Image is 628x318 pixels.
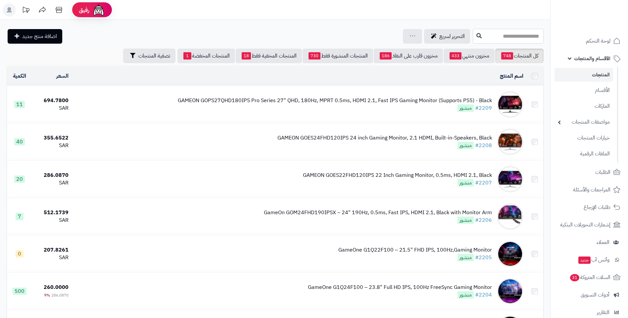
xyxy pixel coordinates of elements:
[595,168,610,177] span: الطلبات
[236,49,302,63] a: المنتجات المخفية فقط18
[555,217,624,233] a: إشعارات التحويلات البنكية
[44,292,50,298] span: 9%
[497,278,523,304] img: GameOne G1Q24F100 – 23.8" Full HD IPS, 100Hz FreeSync Gaming Monitor
[79,6,89,14] span: رفيق
[555,131,613,145] a: خيارات المنتجات
[51,292,69,298] span: 286.0870
[458,179,474,186] span: منشور
[555,83,613,98] a: الأقسام
[497,129,523,155] img: GAMEON GOES24FHD120IPS 24 inch Gaming Monitor, 2.1 HDMI, Built-in-Speakers, Black
[555,234,624,250] a: العملاء
[570,274,579,281] span: 31
[35,209,69,217] div: 512.1739
[44,283,69,291] span: 260.0000
[597,308,609,317] span: التقارير
[242,52,251,60] span: 18
[458,142,474,149] span: منشور
[555,199,624,215] a: طلبات الإرجاع
[458,217,474,224] span: منشور
[35,134,69,142] div: 355.6522
[500,72,523,80] a: اسم المنتج
[475,104,492,112] a: #2209
[581,290,609,299] span: أدوات التسويق
[303,172,492,179] div: GAMEON GOES22FHD120IPS 22 Inch Gaming Monitor, 0.5ms, HDMI 2.1, Black
[475,216,492,224] a: #2206
[308,284,492,291] div: GameOne G1Q24F100 – 23.8" Full HD IPS, 100Hz FreeSync Gaming Monitor
[35,142,69,149] div: SAR
[586,36,610,46] span: لوحة التحكم
[495,49,544,63] a: كل المنتجات748
[92,3,105,17] img: ai-face.png
[578,257,591,264] span: جديد
[578,255,609,264] span: وآتس آب
[555,115,613,129] a: مواصفات المنتجات
[555,99,613,113] a: الماركات
[501,52,513,60] span: 748
[458,104,474,112] span: منشور
[555,68,613,82] a: المنتجات
[380,52,392,60] span: 186
[35,217,69,224] div: SAR
[573,185,610,194] span: المراجعات والأسئلة
[35,246,69,254] div: 207.8261
[475,141,492,149] a: #2208
[13,288,26,295] span: 500
[138,52,170,60] span: تصفية المنتجات
[497,241,523,267] img: GameOne G1Q22F100 – 21.5" FHD IPS, 100Hz,Gaming Monitor
[574,54,610,63] span: الأقسام والمنتجات
[35,172,69,179] div: 286.0870
[338,246,492,254] div: GameOne G1Q22F100 – 21.5" FHD IPS, 100Hz,Gaming Monitor
[475,254,492,261] a: #2205
[424,29,470,44] a: التحرير لسريع
[597,238,609,247] span: العملاء
[13,72,26,80] a: الكمية
[560,220,610,229] span: إشعارات التحويلات البنكية
[374,49,443,63] a: مخزون قارب على النفاذ186
[439,32,465,40] span: التحرير لسريع
[183,52,191,60] span: 1
[450,52,461,60] span: 433
[123,49,175,63] button: تصفية المنتجات
[584,203,610,212] span: طلبات الإرجاع
[475,291,492,299] a: #2204
[497,203,523,230] img: GameOn GOM24FHD190IPSX – 24" 190Hz, 0.5ms, Fast IPS, HDMI 2.1, Black with Monitor Arm
[444,49,495,63] a: مخزون منتهي433
[14,101,25,108] span: 11
[497,91,523,118] img: GAMEON GOPS27QHD180IPS Pro Series 27" QHD, 180Hz, MPRT 0.5ms, HDMI 2.1, Fast IPS Gaming Monitor (...
[35,104,69,112] div: SAR
[458,291,474,298] span: منشور
[264,209,492,217] div: GameOn GOM24FHD190IPSX – 24" 190Hz, 0.5ms, Fast IPS, HDMI 2.1, Black with Monitor Arm
[555,147,613,161] a: الملفات الرقمية
[22,32,57,40] span: اضافة منتج جديد
[555,33,624,49] a: لوحة التحكم
[16,250,24,258] span: 0
[475,179,492,187] a: #2207
[458,254,474,261] span: منشور
[56,72,69,80] a: السعر
[18,3,34,18] a: تحديثات المنصة
[555,287,624,303] a: أدوات التسويق
[555,182,624,198] a: المراجعات والأسئلة
[555,164,624,180] a: الطلبات
[277,134,492,142] div: GAMEON GOES24FHD120IPS 24 inch Gaming Monitor, 2.1 HDMI, Built-in-Speakers, Black
[35,97,69,104] div: 694.7800
[497,166,523,192] img: GAMEON GOES22FHD120IPS 22 Inch Gaming Monitor, 0.5ms, HDMI 2.1, Black
[35,179,69,187] div: SAR
[555,252,624,268] a: وآتس آبجديد
[178,97,492,104] div: GAMEON GOPS27QHD180IPS Pro Series 27" QHD, 180Hz, MPRT 0.5ms, HDMI 2.1, Fast IPS Gaming Monitor (...
[16,213,24,220] span: 7
[14,176,25,183] span: 20
[14,138,25,145] span: 40
[35,254,69,261] div: SAR
[303,49,373,63] a: المنتجات المنشورة فقط730
[309,52,320,60] span: 730
[569,273,610,282] span: السلات المتروكة
[177,49,235,63] a: المنتجات المخفضة1
[8,29,62,44] a: اضافة منتج جديد
[555,269,624,285] a: السلات المتروكة31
